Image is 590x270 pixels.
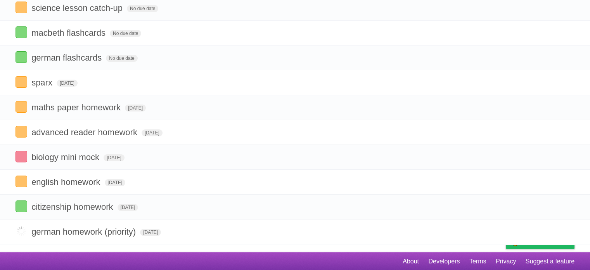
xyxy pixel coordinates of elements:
[522,235,571,249] span: Buy me a coffee
[31,103,123,112] span: maths paper homework
[118,204,138,211] span: [DATE]
[496,254,516,269] a: Privacy
[16,126,27,138] label: Done
[31,28,107,38] span: macbeth flashcards
[16,176,27,187] label: Done
[16,26,27,38] label: Done
[31,227,138,237] span: german homework (priority)
[125,105,146,111] span: [DATE]
[428,254,460,269] a: Developers
[16,2,27,13] label: Done
[31,3,125,13] span: science lesson catch-up
[31,152,101,162] span: biology mini mock
[31,177,102,187] span: english homework
[16,151,27,162] label: Done
[16,76,27,88] label: Done
[526,254,574,269] a: Suggest a feature
[31,202,115,212] span: citizenship homework
[106,55,137,62] span: No due date
[16,200,27,212] label: Done
[140,229,161,236] span: [DATE]
[110,30,141,37] span: No due date
[16,101,27,113] label: Done
[142,129,163,136] span: [DATE]
[31,127,139,137] span: advanced reader homework
[16,225,27,237] label: Done
[403,254,419,269] a: About
[104,154,125,161] span: [DATE]
[469,254,486,269] a: Terms
[127,5,158,12] span: No due date
[31,78,54,87] span: sparx
[57,80,78,87] span: [DATE]
[31,53,104,63] span: german flashcards
[105,179,126,186] span: [DATE]
[16,51,27,63] label: Done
